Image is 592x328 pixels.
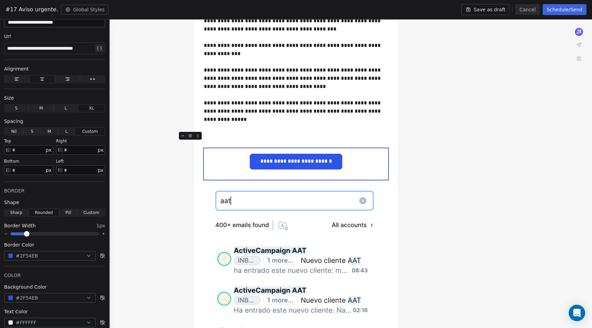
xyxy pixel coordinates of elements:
span: Pill [65,210,71,216]
button: #2F54EB [4,293,96,303]
div: COLOR [4,272,105,279]
span: Spacing [4,118,23,125]
span: 1px [96,222,105,229]
span: L [65,105,67,111]
span: Sharp [10,210,22,216]
span: Shape [4,199,19,206]
div: bottom [4,159,53,164]
button: #2F54EB [4,251,96,261]
div: right [56,138,106,144]
span: Background Color [4,283,47,290]
span: px [46,167,51,174]
button: Cancel [515,4,540,15]
span: Custom [83,210,99,216]
span: px [98,167,103,174]
span: Alignment [4,65,29,72]
span: px [46,147,51,154]
span: M [39,105,43,111]
button: Schedule/Send [543,4,587,15]
div: Open Intercom Messenger [569,305,585,321]
div: top [4,138,53,144]
span: Border Color [4,241,34,248]
span: M [48,128,51,135]
span: px [98,147,103,154]
span: Text Color [4,308,28,315]
span: Nil [11,128,17,135]
button: #FFFFFF [4,318,96,327]
span: Size [4,94,14,101]
span: #FFFFFF [16,319,36,326]
span: Border Width [4,222,36,229]
span: L [65,128,68,135]
span: S [31,128,34,135]
span: S [15,105,18,111]
button: Save as draft [461,4,510,15]
span: #2F54EB [16,252,38,260]
div: left [56,159,106,164]
span: #17 Aviso urgente. [5,5,58,14]
span: #2F54EB [16,294,38,302]
div: BORDER [4,187,105,194]
span: Url [4,33,11,40]
button: Global Styles [61,5,109,14]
